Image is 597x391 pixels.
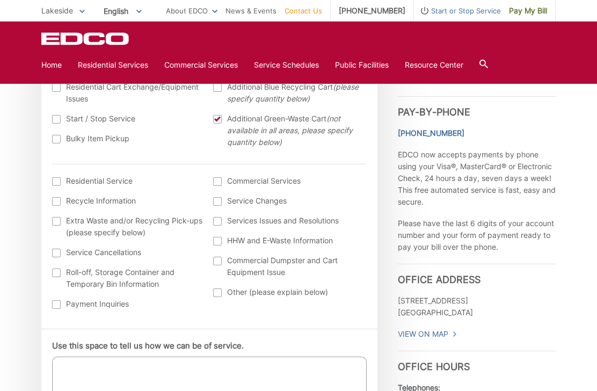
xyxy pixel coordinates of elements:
[52,81,203,105] label: Residential Cart Exchange/Equipment Issues
[213,215,364,227] label: Services Issues and Resolutions
[41,59,62,71] a: Home
[398,149,556,208] p: EDCO now accepts payments by phone using your Visa®, MasterCard® or Electronic Check, 24 hours a ...
[213,195,364,207] label: Service Changes
[398,264,556,286] h3: Office Address
[52,133,203,144] label: Bulky Item Pickup
[285,5,322,17] a: Contact Us
[225,5,276,17] a: News & Events
[398,328,457,340] a: View On Map
[398,218,556,253] p: Please have the last 6 digits of your account number and your form of payment ready to pay your b...
[52,247,203,258] label: Service Cancellations
[52,175,203,187] label: Residential Service
[335,59,389,71] a: Public Facilities
[398,295,556,318] p: [STREET_ADDRESS] [GEOGRAPHIC_DATA]
[213,235,364,247] label: HHW and E-Waste Information
[227,114,353,147] em: (not available in all areas, please specify quantity below)
[213,175,364,187] label: Commercial Services
[52,195,203,207] label: Recycle Information
[398,127,464,139] a: [PHONE_NUMBER]
[213,286,364,298] label: Other (please explain below)
[509,5,547,17] span: Pay My Bill
[52,341,244,351] label: Use this space to tell us how we can be of service.
[398,351,556,373] h3: Office Hours
[164,59,238,71] a: Commercial Services
[78,59,148,71] a: Residential Services
[52,298,203,310] label: Payment Inquiries
[166,5,217,17] a: About EDCO
[213,255,364,278] label: Commercial Dumpster and Cart Equipment Issue
[52,215,203,238] label: Extra Waste and/or Recycling Pick-ups (please specify below)
[52,113,203,125] label: Start / Stop Service
[96,2,150,20] span: English
[254,59,319,71] a: Service Schedules
[227,113,364,148] span: Additional Green-Waste Cart
[405,59,463,71] a: Resource Center
[41,6,73,15] span: Lakeside
[41,32,130,45] a: EDCD logo. Return to the homepage.
[398,96,556,118] h3: Pay-by-Phone
[52,266,203,290] label: Roll-off, Storage Container and Temporary Bin Information
[227,81,364,105] span: Additional Blue Recycling Cart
